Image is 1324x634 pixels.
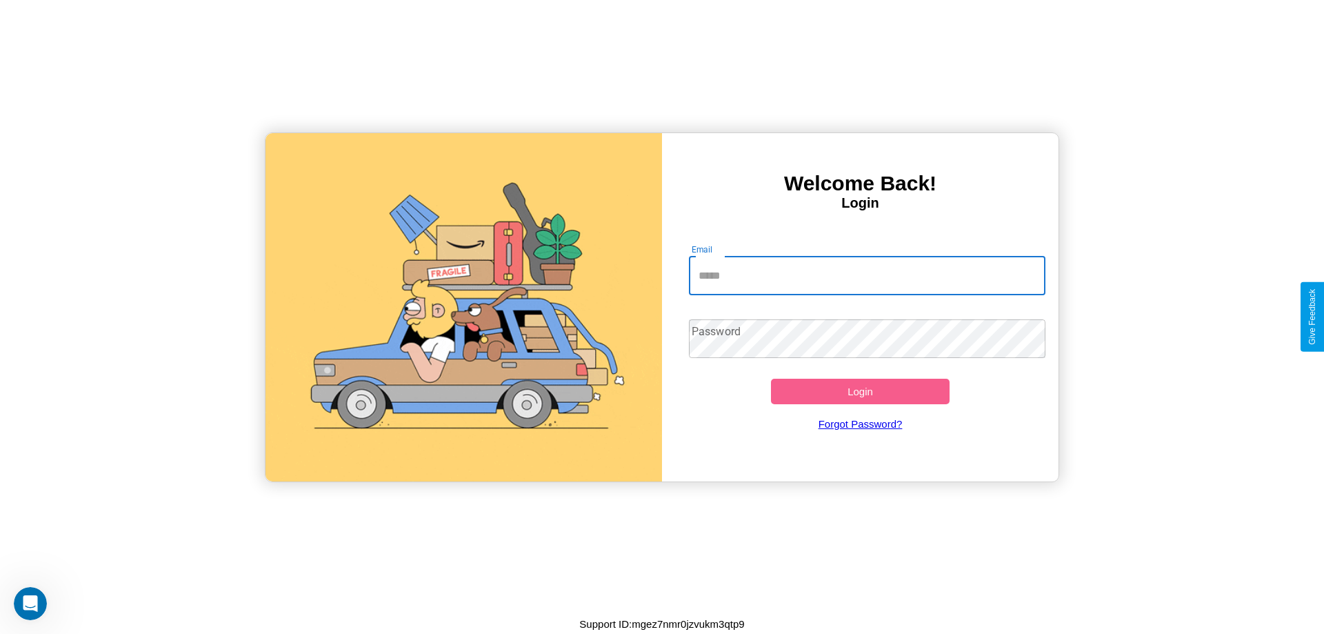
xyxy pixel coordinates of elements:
[662,172,1059,195] h3: Welcome Back!
[662,195,1059,211] h4: Login
[682,404,1039,444] a: Forgot Password?
[771,379,950,404] button: Login
[265,133,662,482] img: gif
[579,615,744,633] p: Support ID: mgez7nmr0jzvukm3qtp9
[692,244,713,255] label: Email
[1307,289,1317,345] div: Give Feedback
[14,587,47,620] iframe: Intercom live chat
